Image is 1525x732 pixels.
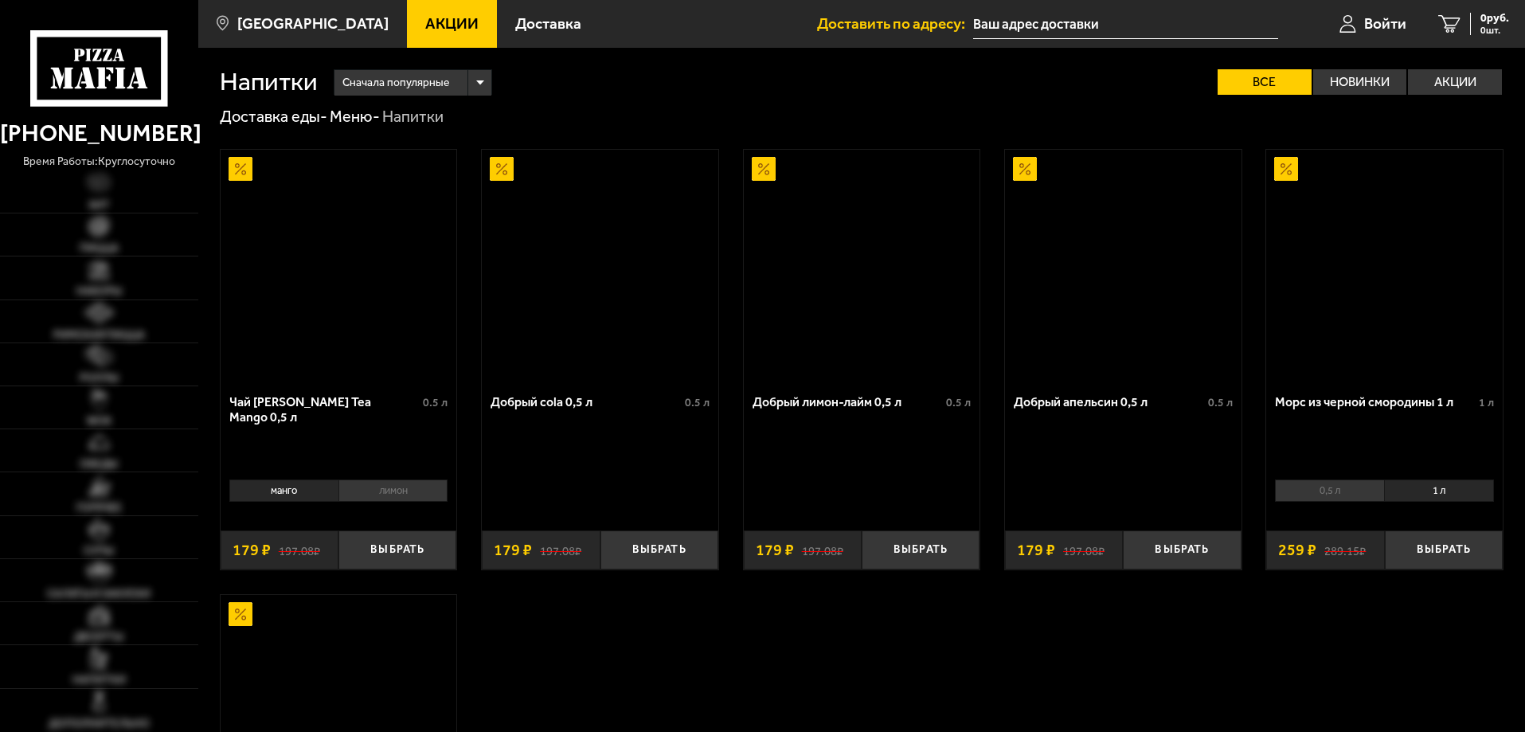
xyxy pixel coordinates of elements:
span: Дополнительно [49,718,150,730]
s: 197.08 ₽ [540,542,581,558]
span: 1 л [1479,396,1494,409]
span: Супы [84,546,114,557]
div: 0 [1266,474,1503,519]
span: Наборы [76,286,122,297]
div: Напитки [382,107,444,127]
h1: Напитки [220,69,318,95]
span: Салаты и закуски [47,589,151,600]
span: 0.5 л [685,396,710,409]
span: Горячее [76,503,122,514]
img: Акционный [229,157,252,181]
img: Акционный [752,157,776,181]
button: Выбрать [600,530,718,570]
span: 179 ₽ [1017,542,1055,558]
div: Чай [PERSON_NAME] Tea Mango 0,5 л [229,394,420,425]
div: 0 [221,474,457,519]
li: 0,5 л [1275,480,1384,502]
img: Акционный [229,602,252,626]
s: 197.08 ₽ [279,542,320,558]
span: 0 руб. [1480,13,1509,24]
a: Меню- [330,107,380,126]
span: WOK [87,416,111,427]
button: Выбрать [338,530,456,570]
span: 179 ₽ [233,542,271,558]
span: Напитки [72,675,126,686]
span: Пицца [80,243,119,254]
span: Римская пицца [53,330,145,341]
label: Новинки [1313,69,1407,95]
span: Доставить по адресу: [817,16,973,31]
span: Войти [1364,16,1406,31]
span: 179 ₽ [494,542,532,558]
div: Морс из черной смородины 1 л [1275,394,1475,409]
span: Хит [88,200,110,211]
div: Добрый апельсин 0,5 л [1014,394,1204,409]
li: манго [229,480,338,502]
span: Акции [425,16,479,31]
li: 1 л [1384,480,1494,502]
a: Доставка еды- [220,107,327,126]
s: 289.15 ₽ [1324,542,1366,558]
span: Роллы [80,373,119,384]
span: 179 ₽ [756,542,794,558]
s: 197.08 ₽ [802,542,843,558]
span: [GEOGRAPHIC_DATA] [237,16,389,31]
s: 197.08 ₽ [1063,542,1105,558]
a: АкционныйДобрый лимон-лайм 0,5 л [744,150,980,382]
span: 0 шт. [1480,25,1509,35]
img: Акционный [1013,157,1037,181]
img: Акционный [490,157,514,181]
a: АкционныйДобрый апельсин 0,5 л [1005,150,1242,382]
span: 0.5 л [423,396,448,409]
label: Акции [1408,69,1502,95]
img: Акционный [1274,157,1298,181]
span: 259 ₽ [1278,542,1316,558]
span: Сначала популярные [342,68,449,98]
span: Доставка [515,16,581,31]
input: Ваш адрес доставки [973,10,1278,39]
a: АкционныйМорс из черной смородины 1 л [1266,150,1503,382]
span: Десерты [74,632,123,643]
label: Все [1218,69,1312,95]
div: Добрый лимон-лайм 0,5 л [753,394,943,409]
li: лимон [338,480,448,502]
span: 0.5 л [946,396,971,409]
a: АкционныйДобрый cola 0,5 л [482,150,718,382]
button: Выбрать [862,530,980,570]
a: АкционныйЧай Rich Green Tea Mango 0,5 л [221,150,457,382]
div: Добрый cola 0,5 л [491,394,681,409]
button: Выбрать [1385,530,1503,570]
button: Выбрать [1123,530,1241,570]
span: Обеды [80,459,118,470]
span: 0.5 л [1208,396,1233,409]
